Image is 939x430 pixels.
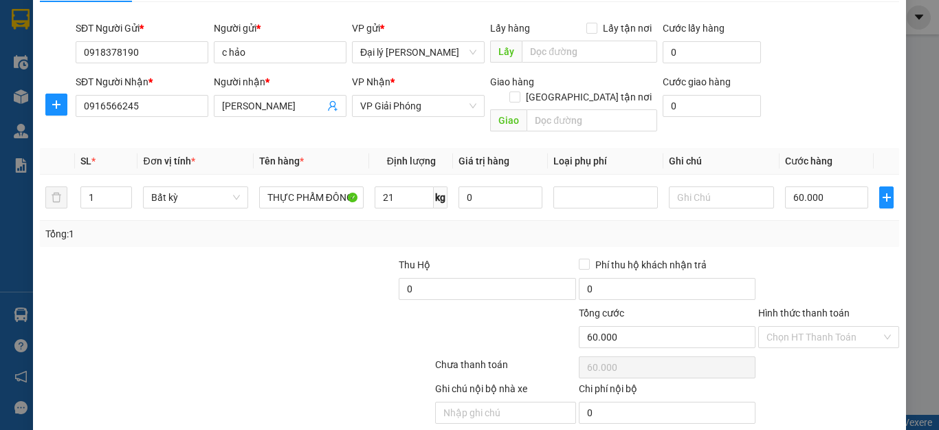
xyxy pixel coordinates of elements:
[490,41,522,63] span: Lấy
[663,95,761,117] input: Cước giao hàng
[880,192,893,203] span: plus
[548,148,663,175] th: Loại phụ phí
[490,23,530,34] span: Lấy hàng
[143,155,195,166] span: Đơn vị tính
[490,76,534,87] span: Giao hàng
[879,186,894,208] button: plus
[663,41,761,63] input: Cước lấy hàng
[352,21,485,36] div: VP gửi
[76,21,208,36] div: SĐT Người Gửi
[597,21,657,36] span: Lấy tận nơi
[352,76,390,87] span: VP Nhận
[259,155,304,166] span: Tên hàng
[435,381,576,402] div: Ghi chú nội bộ nhà xe
[46,99,67,110] span: plus
[399,259,430,270] span: Thu Hộ
[527,109,657,131] input: Dọc đường
[663,148,779,175] th: Ghi chú
[214,74,346,89] div: Người nhận
[76,74,208,89] div: SĐT Người Nhận
[758,308,850,319] label: Hình thức thanh toán
[579,308,624,319] span: Tổng cước
[490,109,527,131] span: Giao
[669,186,773,208] input: Ghi Chú
[45,186,67,208] button: delete
[259,186,364,208] input: VD: Bàn, Ghế
[520,89,657,105] span: [GEOGRAPHIC_DATA] tận nơi
[663,23,725,34] label: Cước lấy hàng
[459,155,509,166] span: Giá trị hàng
[434,357,577,381] div: Chưa thanh toán
[387,155,436,166] span: Định lượng
[785,155,832,166] span: Cước hàng
[590,257,712,272] span: Phí thu hộ khách nhận trả
[327,100,338,111] span: user-add
[434,186,448,208] span: kg
[360,42,476,63] span: Đại lý Nghi Hải
[459,186,542,208] input: 0
[80,155,91,166] span: SL
[151,187,239,208] span: Bất kỳ
[360,96,476,116] span: VP Giải Phóng
[435,402,576,424] input: Nhập ghi chú
[45,94,67,116] button: plus
[214,21,346,36] div: Người gửi
[663,76,731,87] label: Cước giao hàng
[579,381,755,402] div: Chi phí nội bộ
[522,41,657,63] input: Dọc đường
[45,226,364,241] div: Tổng: 1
